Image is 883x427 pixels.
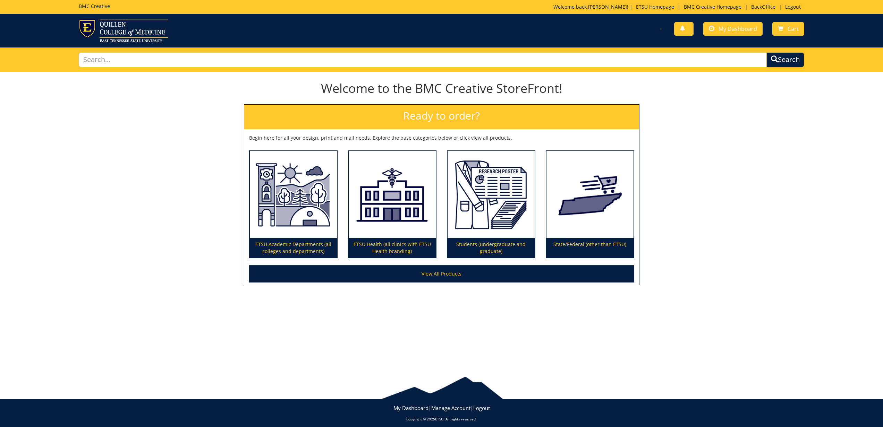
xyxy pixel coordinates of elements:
a: Manage Account [431,404,470,411]
a: Logout [473,404,490,411]
h5: BMC Creative [79,3,110,9]
p: State/Federal (other than ETSU) [546,238,634,258]
input: Search... [79,52,767,67]
a: View All Products [249,265,634,282]
a: BackOffice [748,3,779,10]
span: Cart [788,25,799,33]
button: Search [766,52,804,67]
a: Cart [772,22,804,36]
a: ETSU Homepage [632,3,678,10]
p: ETSU Academic Departments (all colleges and departments) [250,238,337,258]
a: BMC Creative Homepage [680,3,745,10]
a: [PERSON_NAME] [588,3,627,10]
h2: Ready to order? [244,105,639,129]
img: ETSU Health (all clinics with ETSU Health branding) [349,151,436,238]
a: ETSU Health (all clinics with ETSU Health branding) [349,151,436,258]
img: State/Federal (other than ETSU) [546,151,634,238]
p: Welcome back, ! | | | | [553,3,804,10]
p: Begin here for all your design, print and mail needs. Explore the base categories below or click ... [249,134,634,141]
a: ETSU [435,417,443,421]
a: My Dashboard [703,22,763,36]
p: ETSU Health (all clinics with ETSU Health branding) [349,238,436,258]
p: Students (undergraduate and graduate) [448,238,535,258]
a: Logout [782,3,804,10]
span: My Dashboard [719,25,757,33]
a: ETSU Academic Departments (all colleges and departments) [250,151,337,258]
a: My Dashboard [393,404,428,411]
img: ETSU logo [79,19,168,42]
img: Students (undergraduate and graduate) [448,151,535,238]
a: State/Federal (other than ETSU) [546,151,634,258]
h1: Welcome to the BMC Creative StoreFront! [244,81,639,95]
a: Students (undergraduate and graduate) [448,151,535,258]
img: ETSU Academic Departments (all colleges and departments) [250,151,337,238]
